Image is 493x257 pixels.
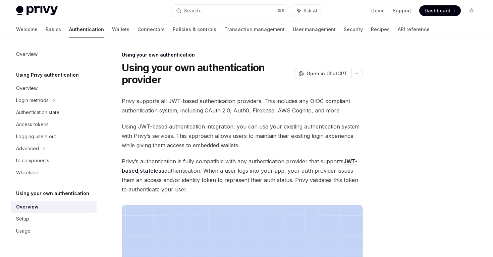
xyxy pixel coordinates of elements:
[344,21,363,37] a: Security
[292,5,322,17] button: Ask AI
[16,6,58,15] img: light logo
[11,48,97,60] a: Overview
[11,118,97,131] a: Access tokens
[293,21,336,37] a: User management
[11,201,97,213] a: Overview
[16,133,56,141] div: Logging users out
[122,62,291,86] h1: Using your own authentication provider
[171,5,288,17] button: Search...⌘K
[11,155,97,167] a: UI components
[16,227,31,235] div: Usage
[122,52,363,58] div: Using your own authentication
[393,7,411,14] a: Support
[16,50,38,58] div: Overview
[69,21,104,37] a: Authentication
[11,82,97,94] a: Overview
[173,21,216,37] a: Policies & controls
[371,21,390,37] a: Recipes
[224,21,285,37] a: Transaction management
[16,96,49,104] div: Login methods
[122,122,363,150] span: Using JWT-based authentication integration, you can use your existing authentication system with ...
[16,71,79,79] h5: Using Privy authentication
[307,70,347,77] span: Open in ChatGPT
[16,189,89,197] h5: Using your own authentication
[16,169,40,177] div: Whitelabel
[11,167,97,179] a: Whitelabel
[425,7,450,14] span: Dashboard
[278,8,285,13] span: ⌘ K
[466,5,477,16] button: Toggle dark mode
[16,145,39,153] div: Advanced
[294,68,351,79] button: Open in ChatGPT
[371,7,385,14] a: Demo
[138,21,165,37] a: Connectors
[11,225,97,237] a: Usage
[16,215,29,223] div: Setup
[16,108,59,116] div: Authentication state
[122,96,363,115] span: Privy supports all JWT-based authentication providers. This includes any OIDC compliant authentic...
[16,157,49,165] div: UI components
[16,21,38,37] a: Welcome
[304,7,317,14] span: Ask AI
[112,21,129,37] a: Wallets
[140,167,164,174] a: stateless
[419,5,461,16] a: Dashboard
[398,21,430,37] a: API reference
[16,120,49,128] div: Access tokens
[184,7,203,15] div: Search...
[11,106,97,118] a: Authentication state
[122,157,363,194] span: Privy’s authentication is fully compatible with any authentication provider that supports , authe...
[11,131,97,143] a: Logging users out
[46,21,61,37] a: Basics
[16,203,39,211] div: Overview
[11,213,97,225] a: Setup
[16,84,38,92] div: Overview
